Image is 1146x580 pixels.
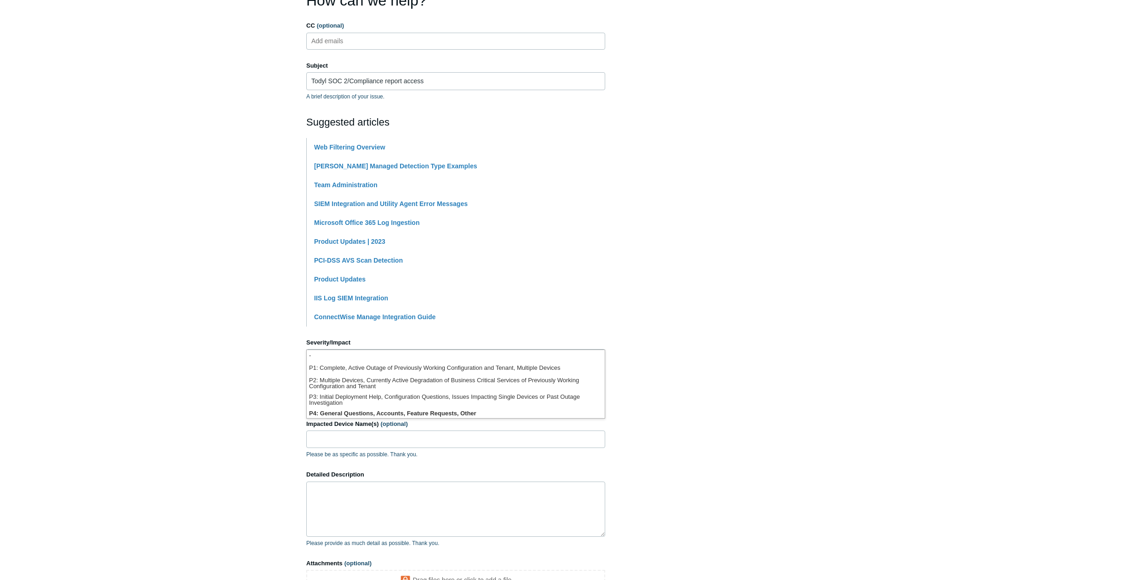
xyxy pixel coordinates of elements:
[314,294,388,302] a: IIS Log SIEM Integration
[307,391,605,408] li: P3: Initial Deployment Help, Configuration Questions, Issues Impacting Single Devices or Past Out...
[314,219,419,226] a: Microsoft Office 365 Log Ingestion
[344,560,372,567] span: (optional)
[307,408,605,420] li: P4: General Questions, Accounts, Feature Requests, Other
[307,350,605,362] li: -
[308,34,363,48] input: Add emails
[314,162,477,170] a: [PERSON_NAME] Managed Detection Type Examples
[314,313,435,321] a: ConnectWise Manage Integration Guide
[314,200,468,207] a: SIEM Integration and Utility Agent Error Messages
[306,115,605,130] h2: Suggested articles
[307,375,605,391] li: P2: Multiple Devices, Currently Active Degradation of Business Critical Services of Previously Wo...
[306,539,605,547] p: Please provide as much detail as possible. Thank you.
[314,144,385,151] a: Web Filtering Overview
[314,181,378,189] a: Team Administration
[307,362,605,375] li: P1: Complete, Active Outage of Previously Working Configuration and Tenant, Multiple Devices
[314,257,403,264] a: PCI-DSS AVS Scan Detection
[306,450,605,459] p: Please be as specific as possible. Thank you.
[306,419,605,429] label: Impacted Device Name(s)
[306,559,605,568] label: Attachments
[306,470,605,479] label: Detailed Description
[314,276,366,283] a: Product Updates
[306,338,605,347] label: Severity/Impact
[317,22,344,29] span: (optional)
[306,61,605,70] label: Subject
[314,238,385,245] a: Product Updates | 2023
[306,21,605,30] label: CC
[306,92,605,101] p: A brief description of your issue.
[381,420,408,427] span: (optional)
